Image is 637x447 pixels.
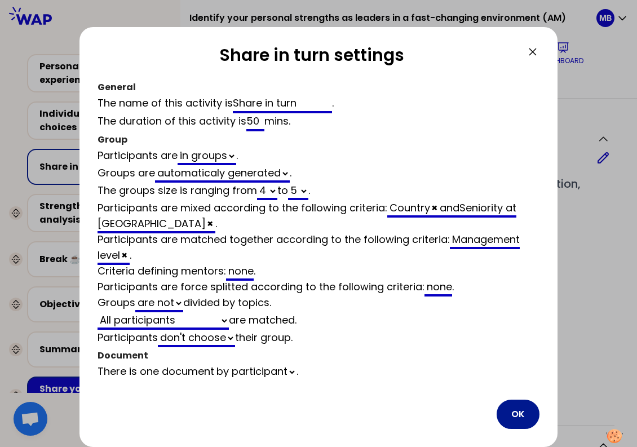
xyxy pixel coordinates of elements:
[98,95,539,113] div: The name of this activity is .
[497,400,539,429] button: OK
[98,113,539,131] div: The duration of this activity is mins .
[98,295,539,312] div: Groups divided by topics .
[98,45,526,70] h2: Share in turn settings
[98,232,520,265] div: Management level
[98,279,539,295] div: Participants are force splitted according to the following criteria: .
[98,201,516,233] div: Country and Seniority at [GEOGRAPHIC_DATA]
[424,280,452,296] div: none
[98,312,539,330] div: are matched .
[121,248,127,262] span: ×
[98,81,136,94] span: General
[98,133,127,146] span: Group
[207,216,213,231] span: ×
[98,349,148,362] span: Document
[98,200,539,232] div: Participants are mixed according to the following criteria: .
[98,263,539,279] div: Criteria defining mentors: .
[98,148,539,165] div: Participants are .
[98,232,539,263] div: Participants are matched together according to the following criteria: .
[98,330,539,347] div: Participants their group .
[98,165,539,183] div: Groups are .
[226,264,254,281] div: none
[98,183,539,200] div: The groups size is ranging from to .
[431,201,437,215] span: ×
[246,113,264,131] input: infinite
[98,364,539,381] div: There is one document .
